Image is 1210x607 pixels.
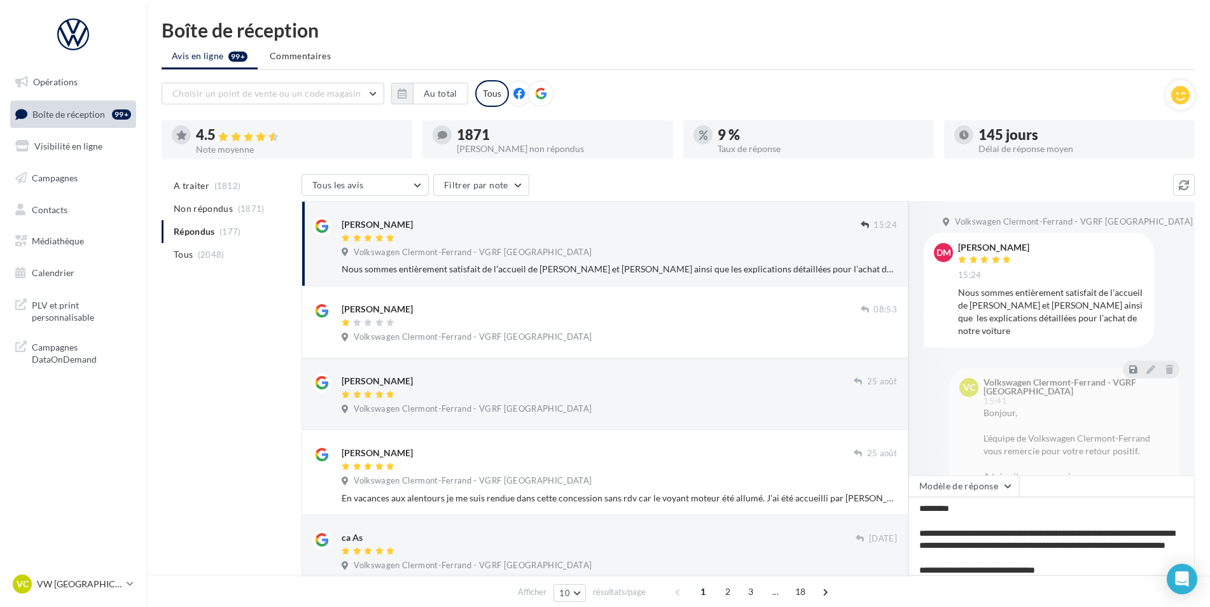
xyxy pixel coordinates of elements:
div: Taux de réponse [718,144,924,153]
span: Campagnes DataOnDemand [32,338,131,366]
span: 25 août [867,448,897,459]
span: 18 [790,582,811,602]
span: 2 [718,582,738,602]
div: Volkswagen Clermont-Ferrand - VGRF [GEOGRAPHIC_DATA] [984,378,1167,396]
span: Volkswagen Clermont-Ferrand - VGRF [GEOGRAPHIC_DATA] [354,403,592,415]
span: VC [963,381,975,394]
a: Médiathèque [8,228,139,255]
a: Campagnes [8,165,139,192]
span: Volkswagen Clermont-Ferrand - VGRF [GEOGRAPHIC_DATA] [354,247,592,258]
span: 15:41 [984,397,1007,405]
div: Bonjour, L'équipe de Volkswagen Clermont-Ferrand vous remercie pour votre retour positif. A très ... [984,407,1169,483]
a: Calendrier [8,260,139,286]
span: [DATE] [869,533,897,545]
button: 10 [553,584,586,602]
span: A traiter [174,179,209,192]
a: Opérations [8,69,139,95]
span: (2048) [198,249,225,260]
div: 145 jours [978,128,1185,142]
span: 15:24 [873,220,897,231]
span: résultats/page [593,586,646,598]
span: Volkswagen Clermont-Ferrand - VGRF [GEOGRAPHIC_DATA] [354,475,592,487]
button: Choisir un point de vente ou un code magasin [162,83,384,104]
div: Nous sommes entièrement satisfait de l’accueil de [PERSON_NAME] et [PERSON_NAME] ainsi que les ex... [958,286,1144,337]
span: Volkswagen Clermont-Ferrand - VGRF [GEOGRAPHIC_DATA] [955,216,1193,228]
div: Délai de réponse moyen [978,144,1185,153]
div: [PERSON_NAME] [342,303,413,316]
span: ... [765,582,786,602]
button: Au total [391,83,468,104]
span: (1871) [238,204,265,214]
a: Boîte de réception99+ [8,101,139,128]
span: VC [17,578,29,590]
button: Filtrer par note [433,174,529,196]
div: Open Intercom Messenger [1167,564,1197,594]
a: VC VW [GEOGRAPHIC_DATA] [10,572,136,596]
span: 10 [559,588,570,598]
div: [PERSON_NAME] non répondus [457,144,663,153]
span: Visibilité en ligne [34,141,102,151]
div: En vacances aux alentours je me suis rendue dans cette concession sans rdv car le voyant moteur é... [342,492,897,505]
p: VW [GEOGRAPHIC_DATA] [37,578,122,590]
div: Tous [475,80,509,107]
div: 4.5 [196,128,402,143]
div: [PERSON_NAME] [342,375,413,387]
span: Dm [936,246,951,259]
span: Contacts [32,204,67,214]
span: PLV et print personnalisable [32,297,131,324]
span: 1 [693,582,713,602]
span: 3 [741,582,761,602]
div: Nous sommes entièrement satisfait de l’accueil de [PERSON_NAME] et [PERSON_NAME] ainsi que les ex... [342,263,897,276]
span: Volkswagen Clermont-Ferrand - VGRF [GEOGRAPHIC_DATA] [354,331,592,343]
button: Tous les avis [302,174,429,196]
a: Visibilité en ligne [8,133,139,160]
span: Opérations [33,76,78,87]
span: Boîte de réception [32,108,105,119]
div: [PERSON_NAME] [342,447,413,459]
div: 99+ [112,109,131,120]
a: Campagnes DataOnDemand [8,333,139,371]
span: Campagnes [32,172,78,183]
span: Calendrier [32,267,74,278]
div: 1871 [457,128,663,142]
span: (1812) [214,181,241,191]
div: Note moyenne [196,145,402,154]
span: 08:53 [873,304,897,316]
span: Afficher [518,586,546,598]
div: Boîte de réception [162,20,1195,39]
span: Choisir un point de vente ou un code magasin [172,88,361,99]
button: Au total [413,83,468,104]
div: [PERSON_NAME] [342,218,413,231]
span: 25 août [867,376,897,387]
a: Contacts [8,197,139,223]
span: Non répondus [174,202,233,215]
span: Médiathèque [32,235,84,246]
a: PLV et print personnalisable [8,291,139,329]
span: 15:24 [958,270,982,281]
button: Modèle de réponse [908,475,1019,497]
div: ca As [342,531,363,544]
span: Commentaires [270,50,331,62]
div: [PERSON_NAME] [958,243,1029,252]
span: Tous [174,248,193,261]
div: 9 % [718,128,924,142]
span: Tous les avis [312,179,364,190]
span: Volkswagen Clermont-Ferrand - VGRF [GEOGRAPHIC_DATA] [354,560,592,571]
